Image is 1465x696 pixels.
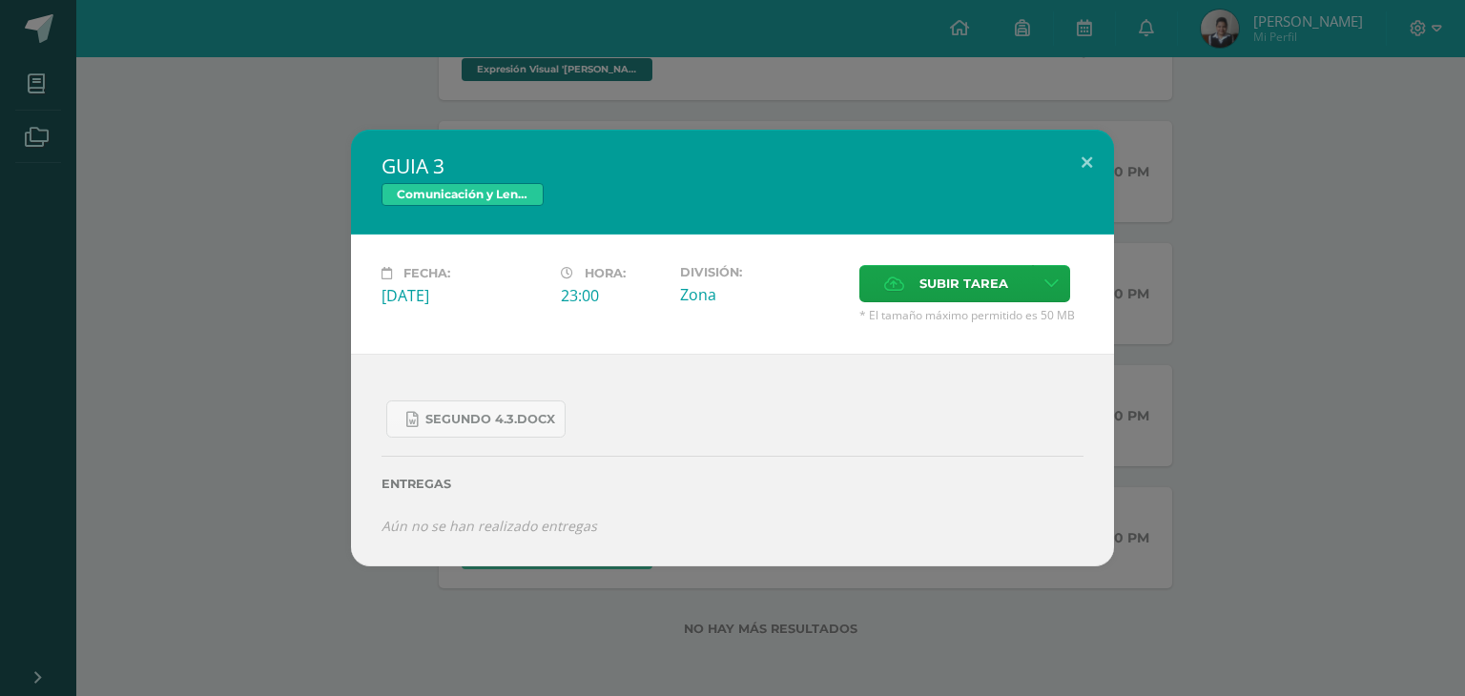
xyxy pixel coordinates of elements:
button: Close (Esc) [1060,130,1114,194]
a: SEGUNDO 4.3.docx [386,400,566,438]
label: Entregas [382,477,1083,491]
span: Fecha: [403,266,450,280]
div: 23:00 [561,285,665,306]
span: * El tamaño máximo permitido es 50 MB [859,307,1083,323]
span: SEGUNDO 4.3.docx [425,412,555,427]
div: Zona [680,284,844,305]
span: Comunicación y Lenguaje Idioma Extranjero [382,183,544,206]
div: [DATE] [382,285,546,306]
h2: GUIA 3 [382,153,1083,179]
span: Subir tarea [919,266,1008,301]
span: Hora: [585,266,626,280]
label: División: [680,265,844,279]
i: Aún no se han realizado entregas [382,517,597,535]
